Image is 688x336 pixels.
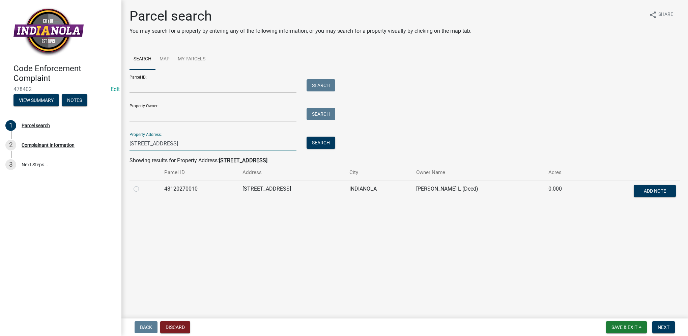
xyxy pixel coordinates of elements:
[130,157,680,165] div: Showing results for Property Address:
[544,180,585,203] td: 0.000
[62,94,87,106] button: Notes
[544,165,585,180] th: Acres
[5,159,16,170] div: 3
[611,325,637,330] span: Save & Exit
[658,11,673,19] span: Share
[140,325,152,330] span: Back
[13,94,59,106] button: View Summary
[135,321,157,333] button: Back
[155,49,174,70] a: Map
[111,86,120,92] a: Edit
[22,143,75,147] div: Complainant Information
[412,165,544,180] th: Owner Name
[5,140,16,150] div: 2
[160,321,190,333] button: Discard
[649,11,657,19] i: share
[345,165,412,180] th: City
[307,137,335,149] button: Search
[130,8,471,24] h1: Parcel search
[174,49,209,70] a: My Parcels
[219,157,267,164] strong: [STREET_ADDRESS]
[13,98,59,103] wm-modal-confirm: Summary
[13,64,116,83] h4: Code Enforcement Complaint
[634,185,676,197] button: Add Note
[111,86,120,92] wm-modal-confirm: Edit Application Number
[22,123,50,128] div: Parcel search
[658,325,669,330] span: Next
[345,180,412,203] td: INDIANOLA
[160,180,238,203] td: 48120270010
[643,8,679,21] button: shareShare
[412,180,544,203] td: [PERSON_NAME] L (Deed)
[238,180,345,203] td: [STREET_ADDRESS]
[62,98,87,103] wm-modal-confirm: Notes
[13,7,84,57] img: City of Indianola, Iowa
[5,120,16,131] div: 1
[307,108,335,120] button: Search
[130,49,155,70] a: Search
[130,27,471,35] p: You may search for a property by entering any of the following information, or you may search for...
[160,165,238,180] th: Parcel ID
[652,321,675,333] button: Next
[13,86,108,92] span: 478402
[643,188,666,193] span: Add Note
[606,321,647,333] button: Save & Exit
[238,165,345,180] th: Address
[307,79,335,91] button: Search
